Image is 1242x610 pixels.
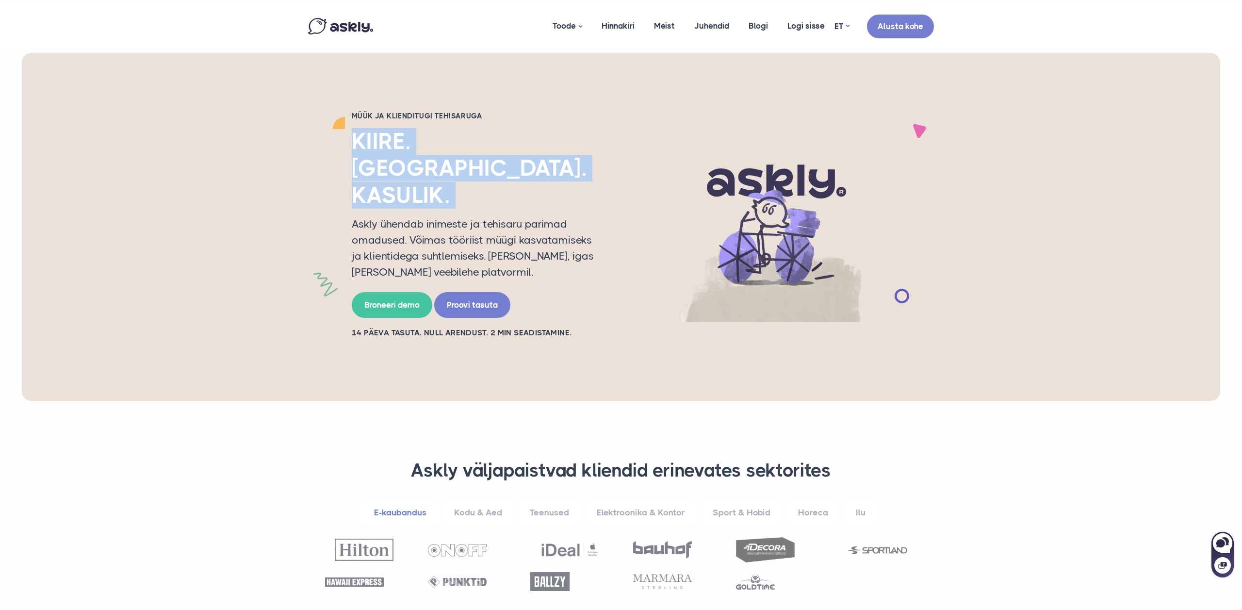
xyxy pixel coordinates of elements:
[843,499,878,526] a: Ilu
[434,292,510,318] a: Proovi tasuta
[739,2,778,49] a: Blogi
[320,459,922,482] h3: Askly väljapaistvad kliendid erinevates sektorites
[308,18,373,34] img: Askly
[867,15,934,38] a: Alusta kohe
[352,128,604,209] h2: Kiire. [GEOGRAPHIC_DATA]. Kasulik.
[619,132,924,323] img: AI multilingual chat
[685,2,739,49] a: Juhendid
[540,539,599,561] img: Ideal
[530,572,570,591] img: Ballzy
[361,499,439,526] a: E-kaubandus
[633,541,692,559] img: Bauhof
[335,539,393,561] img: Hilton
[778,2,834,49] a: Logi sisse
[517,499,582,526] a: Teenused
[325,577,384,587] img: Hawaii Express
[352,292,432,318] a: Broneeri demo
[352,111,604,121] h2: Müük ja klienditugi tehisaruga
[736,574,775,590] img: Goldtime
[633,574,692,589] img: Marmara Sterling
[584,499,698,526] a: Elektroonika & Kontor
[352,216,604,280] p: Askly ühendab inimeste ja tehisaru parimad omadused. Võimas tööriist müügi kasvatamiseks ja klien...
[428,576,487,588] img: Punktid
[834,19,850,33] a: ET
[644,2,685,49] a: Meist
[848,546,907,554] img: Sportland
[592,2,644,49] a: Hinnakiri
[1210,530,1235,578] iframe: Askly chat
[352,328,604,338] h2: 14 PÄEVA TASUTA. NULL ARENDUST. 2 MIN SEADISTAMINE.
[428,544,487,557] img: OnOff
[700,499,783,526] a: Sport & Hobid
[785,499,841,526] a: Horeca
[441,499,515,526] a: Kodu & Aed
[543,2,592,50] a: Toode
